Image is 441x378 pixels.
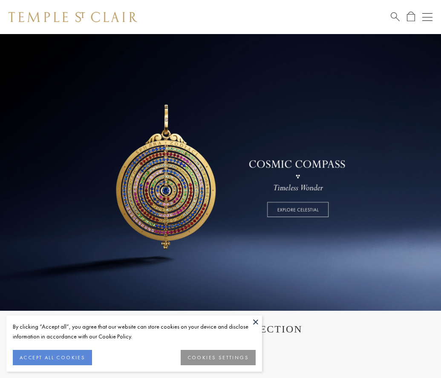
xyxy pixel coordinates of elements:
a: Open Shopping Bag [407,11,415,22]
img: Temple St. Clair [9,12,137,22]
button: ACCEPT ALL COOKIES [13,350,92,365]
button: COOKIES SETTINGS [181,350,256,365]
div: By clicking “Accept all”, you agree that our website can store cookies on your device and disclos... [13,322,256,341]
button: Open navigation [422,12,432,22]
a: Search [391,11,400,22]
